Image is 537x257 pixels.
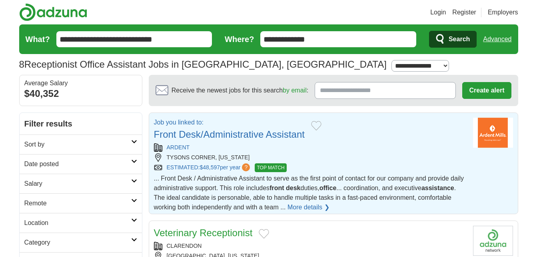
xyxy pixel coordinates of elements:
a: Veterinary Receptionist [154,227,253,238]
h2: Remote [24,199,131,208]
a: Login [430,8,446,17]
a: Salary [20,174,142,193]
h2: Sort by [24,140,131,149]
a: Location [20,213,142,233]
img: Company logo [473,226,513,256]
span: TOP MATCH [255,163,286,172]
a: ESTIMATED:$48,597per year? [167,163,252,172]
a: More details ❯ [287,203,329,212]
button: Add to favorite jobs [311,121,321,131]
div: CLARENDON [154,242,467,250]
span: Receive the newest jobs for this search : [172,86,308,95]
span: ... Front Desk / Administrative Assistant to serve as the first point of contact for our company ... [154,175,464,211]
div: $40,352 [24,86,137,101]
a: Remote [20,193,142,213]
button: Add to favorite jobs [259,229,269,239]
button: Create alert [462,82,511,99]
h1: Receptionist Office Assistant Jobs in [GEOGRAPHIC_DATA], [GEOGRAPHIC_DATA] [19,59,387,70]
h2: Salary [24,179,131,189]
a: by email [283,87,307,94]
label: What? [26,33,50,45]
a: Register [452,8,476,17]
p: Job you linked to: [154,118,305,127]
img: Ardent Mills logo [473,118,513,148]
a: Front Desk/Administrative Assistant [154,129,305,140]
label: Where? [225,33,254,45]
a: Employers [488,8,518,17]
button: Search [429,31,477,48]
a: Category [20,233,142,252]
a: ARDENT [167,144,190,151]
strong: desk [286,185,300,191]
a: Advanced [483,31,511,47]
h2: Date posted [24,159,131,169]
span: Search [449,31,470,47]
img: Adzuna logo [19,3,87,21]
h2: Category [24,238,131,247]
a: Sort by [20,135,142,154]
strong: front [269,185,284,191]
span: $48,597 [200,164,220,171]
span: ? [242,163,250,171]
a: Date posted [20,154,142,174]
h2: Location [24,218,131,228]
h2: Filter results [20,113,142,135]
div: TYSONS CORNER, [US_STATE] [154,153,467,162]
div: Average Salary [24,80,137,86]
span: 8 [19,57,24,72]
strong: office [319,185,337,191]
strong: assistance [421,185,454,191]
